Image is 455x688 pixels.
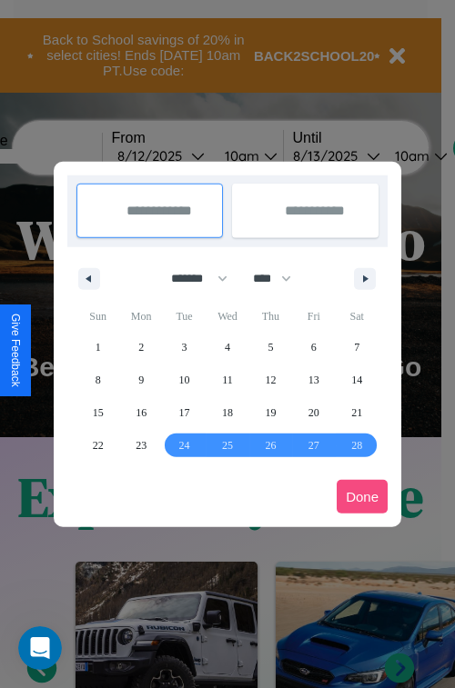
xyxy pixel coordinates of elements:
[206,302,248,331] span: Wed
[222,364,233,396] span: 11
[249,364,292,396] button: 12
[292,302,335,331] span: Fri
[292,429,335,462] button: 27
[308,396,319,429] span: 20
[136,429,147,462] span: 23
[138,331,144,364] span: 2
[249,396,292,429] button: 19
[163,396,206,429] button: 17
[206,429,248,462] button: 25
[76,331,119,364] button: 1
[292,396,335,429] button: 20
[76,302,119,331] span: Sun
[119,331,162,364] button: 2
[96,331,101,364] span: 1
[163,364,206,396] button: 10
[336,331,379,364] button: 7
[222,429,233,462] span: 25
[265,364,276,396] span: 12
[292,364,335,396] button: 13
[119,396,162,429] button: 16
[336,429,379,462] button: 28
[308,429,319,462] span: 27
[119,302,162,331] span: Mon
[249,331,292,364] button: 5
[163,429,206,462] button: 24
[182,331,187,364] span: 3
[265,429,276,462] span: 26
[336,396,379,429] button: 21
[76,364,119,396] button: 8
[18,626,62,670] iframe: Intercom live chat
[9,314,22,387] div: Give Feedback
[206,364,248,396] button: 11
[292,331,335,364] button: 6
[265,396,276,429] span: 19
[163,302,206,331] span: Tue
[76,396,119,429] button: 15
[351,364,362,396] span: 14
[249,302,292,331] span: Thu
[268,331,273,364] span: 5
[222,396,233,429] span: 18
[119,429,162,462] button: 23
[206,396,248,429] button: 18
[308,364,319,396] span: 13
[119,364,162,396] button: 9
[351,429,362,462] span: 28
[179,364,190,396] span: 10
[354,331,359,364] span: 7
[138,364,144,396] span: 9
[179,396,190,429] span: 17
[336,364,379,396] button: 14
[336,302,379,331] span: Sat
[225,331,230,364] span: 4
[311,331,317,364] span: 6
[93,396,104,429] span: 15
[206,331,248,364] button: 4
[76,429,119,462] button: 22
[136,396,147,429] span: 16
[163,331,206,364] button: 3
[179,429,190,462] span: 24
[249,429,292,462] button: 26
[337,480,388,514] button: Done
[96,364,101,396] span: 8
[93,429,104,462] span: 22
[351,396,362,429] span: 21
